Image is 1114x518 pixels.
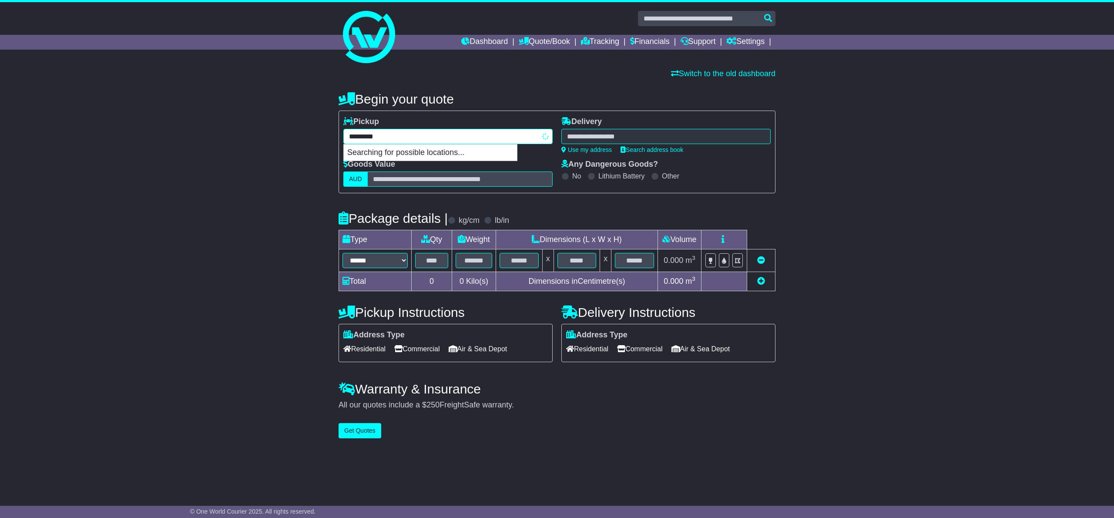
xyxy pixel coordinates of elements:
a: Search address book [621,146,683,153]
label: kg/cm [459,216,480,225]
button: Get Quotes [339,423,381,438]
span: © One World Courier 2025. All rights reserved. [190,508,316,515]
span: 0.000 [664,277,683,286]
a: Switch to the old dashboard [671,69,775,78]
h4: Warranty & Insurance [339,382,775,396]
label: Pickup [343,117,379,127]
span: m [685,256,695,265]
label: Lithium Battery [598,172,645,180]
sup: 3 [692,255,695,261]
span: Air & Sea Depot [671,342,730,356]
a: Dashboard [461,35,508,50]
span: Air & Sea Depot [449,342,507,356]
label: Any Dangerous Goods? [561,160,658,169]
typeahead: Please provide city [343,129,553,144]
span: Residential [343,342,386,356]
td: x [600,249,611,272]
h4: Package details | [339,211,448,225]
div: All our quotes include a $ FreightSafe warranty. [339,400,775,410]
h4: Begin your quote [339,92,775,106]
span: Commercial [394,342,440,356]
td: Weight [452,230,496,249]
span: Commercial [617,342,662,356]
h4: Pickup Instructions [339,305,553,320]
a: Remove this item [757,256,765,265]
label: Address Type [566,330,627,340]
td: Total [339,272,412,291]
span: 0.000 [664,256,683,265]
a: Quote/Book [519,35,570,50]
span: 0 [460,277,464,286]
span: Residential [566,342,608,356]
a: Add new item [757,277,765,286]
a: Support [681,35,716,50]
label: Delivery [561,117,602,127]
td: Volume [658,230,701,249]
label: Other [662,172,679,180]
a: Settings [726,35,765,50]
label: No [572,172,581,180]
label: lb/in [495,216,509,225]
td: Kilo(s) [452,272,496,291]
a: Tracking [581,35,619,50]
a: Use my address [561,146,612,153]
td: Dimensions in Centimetre(s) [496,272,658,291]
label: AUD [343,172,368,187]
td: Type [339,230,412,249]
span: m [685,277,695,286]
td: Dimensions (L x W x H) [496,230,658,249]
h4: Delivery Instructions [561,305,775,320]
label: Goods Value [343,160,395,169]
p: Searching for possible locations... [344,145,517,161]
label: Address Type [343,330,405,340]
sup: 3 [692,276,695,282]
td: x [542,249,554,272]
td: 0 [412,272,452,291]
a: Financials [630,35,670,50]
span: 250 [426,400,440,409]
td: Qty [412,230,452,249]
